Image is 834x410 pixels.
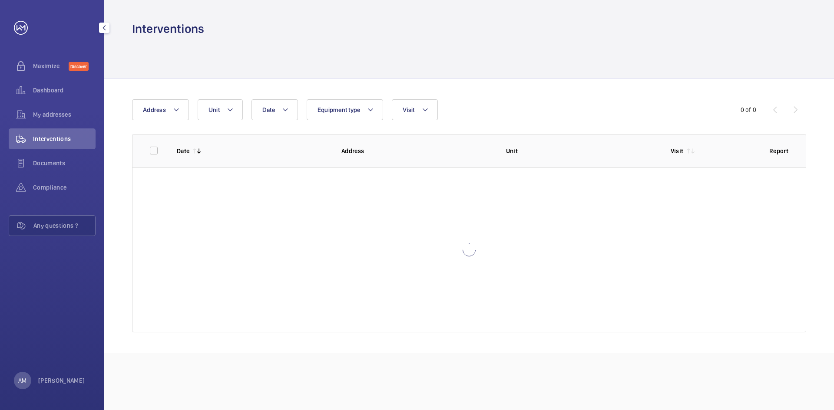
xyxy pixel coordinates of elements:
button: Address [132,99,189,120]
span: Documents [33,159,96,167]
span: Address [143,106,166,113]
h1: Interventions [132,21,204,37]
span: Compliance [33,183,96,192]
p: [PERSON_NAME] [38,376,85,385]
p: Visit [671,147,684,155]
span: Unit [208,106,220,113]
button: Date [252,99,298,120]
span: Visit [403,106,414,113]
p: Date [177,147,189,155]
span: My addresses [33,110,96,119]
span: Any questions ? [33,221,95,230]
button: Equipment type [307,99,384,120]
button: Unit [198,99,243,120]
span: Equipment type [318,106,361,113]
p: Unit [506,147,657,155]
span: Discover [69,62,89,71]
span: Dashboard [33,86,96,95]
span: Interventions [33,134,96,143]
span: Date [262,106,275,113]
p: Address [341,147,492,155]
p: Report [769,147,788,155]
p: AM [18,376,26,385]
button: Visit [392,99,437,120]
div: 0 of 0 [741,105,756,114]
span: Maximize [33,62,69,70]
